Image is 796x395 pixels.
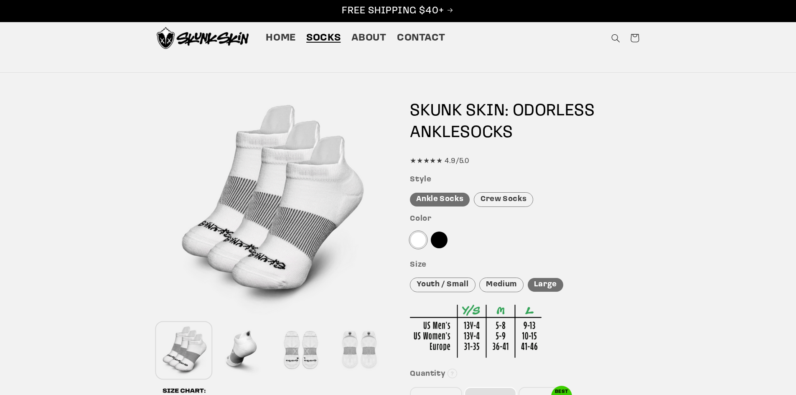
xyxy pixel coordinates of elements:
div: Crew Socks [474,192,533,207]
div: Large [528,278,563,292]
img: Skunk Skin Anti-Odor Socks. [157,27,249,49]
div: Youth / Small [410,278,475,292]
div: Ankle Socks [410,193,470,206]
span: About [351,32,387,45]
span: Socks [306,32,341,45]
summary: Search [606,28,625,48]
span: Home [266,32,296,45]
div: ★★★★★ 4.9/5.0 [410,155,639,168]
a: Socks [301,26,346,50]
img: Sizing Chart [410,305,542,358]
h3: Style [410,175,639,185]
h3: Quantity [410,370,639,379]
div: Medium [479,278,524,292]
h1: SKUNK SKIN: ODORLESS SOCKS [410,100,639,144]
h3: Color [410,214,639,224]
span: Contact [397,32,445,45]
a: Contact [392,26,450,50]
a: About [346,26,392,50]
h3: Size [410,260,639,270]
p: FREE SHIPPING $40+ [9,5,787,18]
span: ANKLE [410,125,460,141]
a: Home [261,26,301,50]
